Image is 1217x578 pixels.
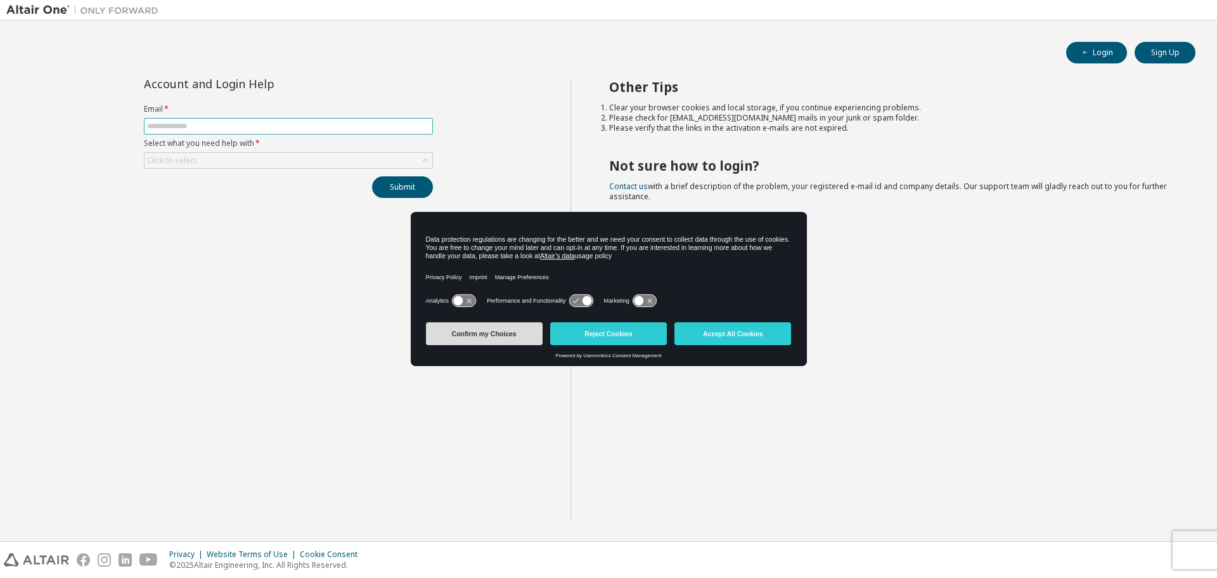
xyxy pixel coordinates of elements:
h2: Not sure how to login? [609,157,1173,174]
img: altair_logo.svg [4,553,69,567]
button: Submit [372,176,433,198]
div: Privacy [169,549,207,560]
li: Clear your browser cookies and local storage, if you continue experiencing problems. [609,103,1173,113]
button: Login [1066,42,1127,63]
div: Click to select [147,155,196,166]
span: with a brief description of the problem, your registered e-mail id and company details. Our suppo... [609,181,1167,202]
img: linkedin.svg [119,553,132,567]
img: instagram.svg [98,553,111,567]
div: Account and Login Help [144,79,375,89]
p: © 2025 Altair Engineering, Inc. All Rights Reserved. [169,560,365,570]
div: Cookie Consent [300,549,365,560]
img: facebook.svg [77,553,90,567]
h2: Other Tips [609,79,1173,95]
a: Contact us [609,181,648,192]
img: youtube.svg [139,553,158,567]
div: Click to select [145,153,432,168]
li: Please check for [EMAIL_ADDRESS][DOMAIN_NAME] mails in your junk or spam folder. [609,113,1173,123]
label: Email [144,104,433,114]
div: Website Terms of Use [207,549,300,560]
img: Altair One [6,4,165,16]
label: Select what you need help with [144,138,433,148]
li: Please verify that the links in the activation e-mails are not expired. [609,123,1173,133]
button: Sign Up [1135,42,1195,63]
